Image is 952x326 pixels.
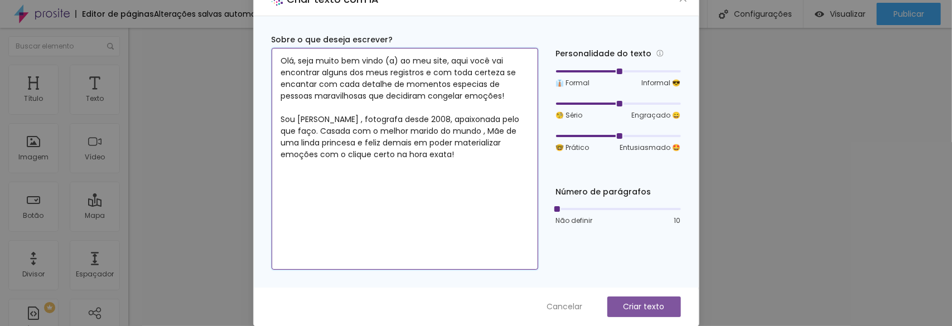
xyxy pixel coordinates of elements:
font: Criar texto [624,301,665,312]
font: 10 [674,216,681,225]
font: 🧐 Sério [556,110,583,120]
font: Cancelar [547,301,583,312]
font: 🤓 Prático [556,143,589,152]
font: Número de parágrafos [556,186,651,197]
button: Criar texto [607,296,681,317]
font: Entusiasmado 🤩 [620,143,681,152]
font: Personalidade do texto [556,48,652,59]
font: Não definir [556,216,593,225]
font: Engraçado 😄 [632,110,681,120]
font: Informal 😎 [642,78,681,87]
textarea: Olá, seja muito bem vindo (a) ao meu site, aqui você vai encontrar alguns dos meus registros e co... [272,48,538,270]
font: 👔 Formal [556,78,590,87]
font: Sobre o que deseja escrever? [272,34,393,45]
button: Cancelar [536,296,594,317]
